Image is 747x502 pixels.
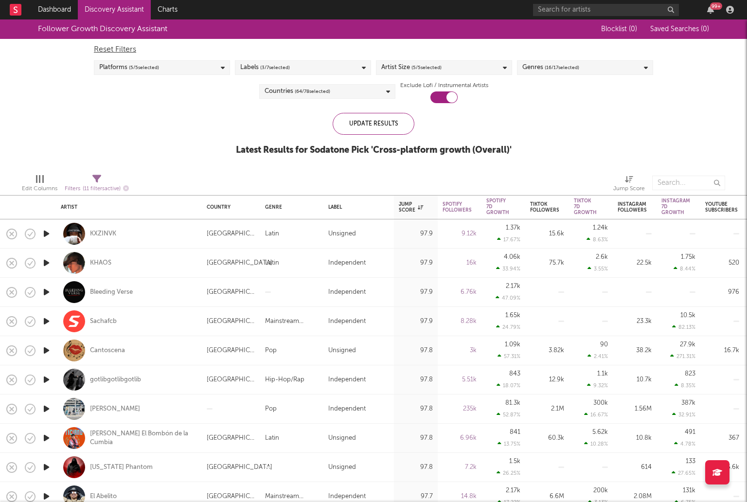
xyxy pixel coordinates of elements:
[597,371,608,377] div: 1.1k
[574,198,597,215] div: Tiktok 7D Growth
[295,86,330,97] span: ( 64 / 78 selected)
[265,228,279,240] div: Latin
[443,287,477,298] div: 6.76k
[260,62,290,73] span: ( 3 / 7 selected)
[593,400,608,406] div: 300k
[618,462,652,473] div: 614
[705,287,739,298] div: 976
[661,198,690,215] div: Instagram 7D Growth
[65,171,129,199] div: Filters(11 filters active)
[90,376,141,384] a: gotlibgotlibgotlib
[618,201,647,213] div: Instagram Followers
[236,144,512,156] div: Latest Results for Sodatone Pick ' Cross-platform growth (Overall) '
[647,25,709,33] button: Saved Searches (0)
[328,204,384,210] div: Label
[83,186,121,192] span: ( 11 filters active)
[90,405,140,413] a: [PERSON_NAME]
[90,346,125,355] a: Cantoscena
[328,462,356,473] div: Unsigned
[399,374,433,386] div: 97.8
[683,487,695,494] div: 131k
[399,462,433,473] div: 97.8
[674,266,695,272] div: 8.44 %
[685,371,695,377] div: 823
[265,374,304,386] div: Hip-Hop/Rap
[497,470,520,476] div: 26.25 %
[207,374,255,386] div: [GEOGRAPHIC_DATA]
[265,403,277,415] div: Pop
[506,225,520,231] div: 1.37k
[530,432,564,444] div: 60.3k
[530,345,564,357] div: 3.82k
[498,353,520,359] div: 57.31 %
[705,345,739,357] div: 16.7k
[497,412,520,418] div: 52.87 %
[399,257,433,269] div: 97.9
[533,4,679,16] input: Search for artists
[207,287,255,298] div: [GEOGRAPHIC_DATA]
[505,312,520,319] div: 1.65k
[705,432,739,444] div: 367
[90,288,133,297] div: Bleeding Verse
[509,371,520,377] div: 843
[601,26,637,33] span: Blocklist
[90,317,117,326] a: Sachafcb
[328,287,366,298] div: Independent
[593,487,608,494] div: 200k
[265,204,314,210] div: Genre
[530,374,564,386] div: 12.9k
[411,62,442,73] span: ( 5 / 5 selected)
[443,257,477,269] div: 16k
[530,228,564,240] div: 15.6k
[510,429,520,435] div: 841
[22,171,57,199] div: Edit Columns
[399,287,433,298] div: 97.9
[497,382,520,389] div: 18.07 %
[675,382,695,389] div: 8.35 %
[265,257,279,269] div: Latin
[674,441,695,447] div: 4.78 %
[129,62,159,73] span: ( 5 / 5 selected)
[681,400,695,406] div: 387k
[207,257,272,269] div: [GEOGRAPHIC_DATA]
[587,353,608,359] div: 2.41 %
[592,429,608,435] div: 5.62k
[328,432,356,444] div: Unsigned
[496,266,520,272] div: 33.94 %
[496,324,520,330] div: 24.79 %
[670,353,695,359] div: 271.31 %
[328,403,366,415] div: Independent
[672,412,695,418] div: 32.91 %
[90,259,111,268] a: KHAOS
[593,225,608,231] div: 1.24k
[509,458,520,465] div: 1.5k
[701,26,709,33] span: ( 0 )
[613,183,645,195] div: Jump Score
[443,403,477,415] div: 235k
[443,316,477,327] div: 8.28k
[497,236,520,243] div: 17.67 %
[38,23,167,35] div: Follower Growth Discovery Assistant
[207,345,255,357] div: [GEOGRAPHIC_DATA]
[600,341,608,348] div: 90
[496,295,520,301] div: 47.09 %
[618,345,652,357] div: 38.2k
[90,230,116,238] div: KXZINVK
[22,183,57,195] div: Edit Columns
[240,62,290,73] div: Labels
[584,441,608,447] div: 10.28 %
[710,2,722,10] div: 99 +
[618,432,652,444] div: 10.8k
[618,403,652,415] div: 1.56M
[530,257,564,269] div: 75.7k
[328,228,356,240] div: Unsigned
[399,201,423,213] div: Jump Score
[265,432,279,444] div: Latin
[61,204,192,210] div: Artist
[207,228,255,240] div: [GEOGRAPHIC_DATA]
[399,316,433,327] div: 97.9
[90,492,117,501] a: El Abelito
[328,257,366,269] div: Independent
